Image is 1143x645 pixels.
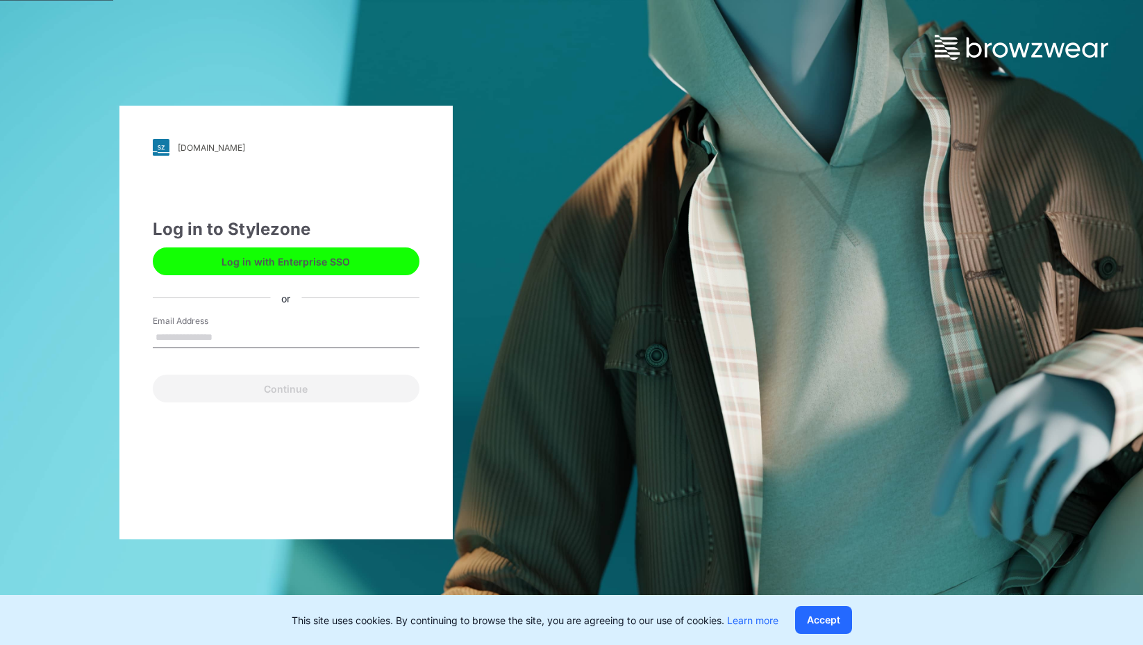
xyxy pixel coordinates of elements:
[153,315,250,327] label: Email Address
[153,139,419,156] a: [DOMAIN_NAME]
[178,142,245,153] div: [DOMAIN_NAME]
[795,606,852,634] button: Accept
[292,613,778,628] p: This site uses cookies. By continuing to browse the site, you are agreeing to our use of cookies.
[935,35,1108,60] img: browzwear-logo.73288ffb.svg
[270,291,301,305] div: or
[153,247,419,275] button: Log in with Enterprise SSO
[727,614,778,626] a: Learn more
[153,217,419,242] div: Log in to Stylezone
[153,139,169,156] img: svg+xml;base64,PHN2ZyB3aWR0aD0iMjgiIGhlaWdodD0iMjgiIHZpZXdCb3g9IjAgMCAyOCAyOCIgZmlsbD0ibm9uZSIgeG...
